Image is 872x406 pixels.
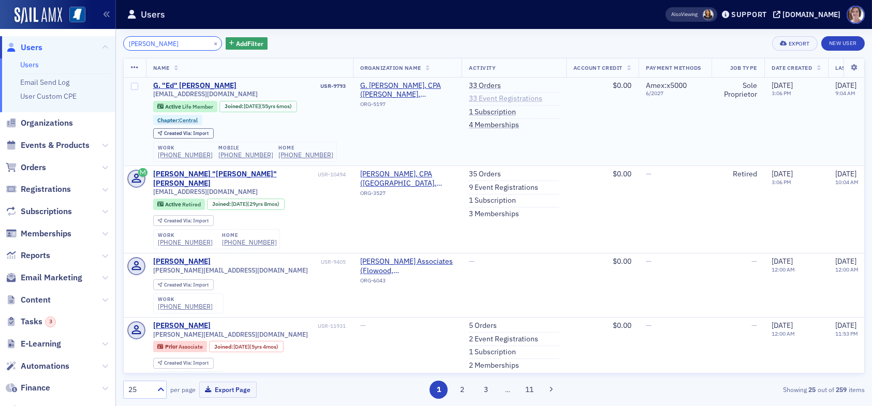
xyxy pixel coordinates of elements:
span: Active [165,103,182,110]
a: [PHONE_NUMBER] [158,238,213,246]
div: work [158,232,213,238]
span: $0.00 [613,169,631,178]
span: [EMAIL_ADDRESS][DOMAIN_NAME] [153,188,258,196]
a: 9 Event Registrations [469,183,538,192]
div: home [222,232,277,238]
span: [DATE] [772,81,793,90]
span: — [646,321,652,330]
div: [PERSON_NAME] [153,321,211,330]
span: [DATE] [772,321,793,330]
a: User Custom CPE [20,92,77,101]
span: — [469,257,475,266]
span: — [751,257,757,266]
span: … [500,385,515,394]
a: Chapter:Central [157,117,198,124]
span: 6 / 2027 [646,90,704,97]
div: work [158,145,213,151]
h1: Users [141,8,165,21]
time: 9:04 AM [835,89,855,97]
a: Orders [6,162,46,173]
div: (55yrs 6mos) [244,103,292,110]
span: Events & Products [21,140,90,151]
div: Joined: 1970-03-01 00:00:00 [219,101,297,112]
a: Active Life Member [157,103,213,110]
span: $0.00 [613,81,631,90]
div: Import [164,131,209,137]
span: Finance [21,382,50,394]
span: Noma Burge [703,9,714,20]
span: Add Filter [236,39,263,48]
button: × [211,38,220,48]
strong: 259 [834,385,849,394]
span: Subscriptions [21,206,72,217]
div: Import [164,218,209,224]
span: Hollis Cobb Associates (Flowood, MS) [360,257,454,275]
span: Joined : [214,343,234,350]
span: Profile [847,6,865,24]
div: Joined: 2020-04-28 00:00:00 [209,341,284,352]
div: [PHONE_NUMBER] [218,151,273,159]
div: ORG-3527 [360,190,454,200]
span: Activity [469,64,496,71]
span: Job Type [730,64,757,71]
span: Associate [179,343,203,350]
a: 1 Subscription [469,348,516,357]
span: [DATE] [835,169,856,178]
div: [DOMAIN_NAME] [782,10,840,19]
div: Support [731,10,767,19]
div: Sole Proprietor [719,81,757,99]
a: 33 Event Registrations [469,94,542,103]
a: Tasks3 [6,316,56,327]
span: [DATE] [244,102,260,110]
div: (29yrs 8mos) [231,201,279,207]
img: SailAMX [14,7,62,24]
a: Users [20,60,39,69]
a: [PERSON_NAME] "[PERSON_NAME]" [PERSON_NAME] [153,170,316,188]
div: Import [164,360,209,366]
a: [PERSON_NAME] [153,257,211,266]
a: New User [821,36,865,51]
a: Users [6,42,42,53]
a: Content [6,294,51,306]
span: [DATE] [772,169,793,178]
span: Organizations [21,117,73,129]
span: — [751,321,757,330]
span: Account Credit [573,64,623,71]
a: 35 Orders [469,170,501,179]
a: Events & Products [6,140,90,151]
button: 1 [430,381,448,399]
strong: 25 [807,385,818,394]
div: Chapter: [153,115,203,125]
div: Also [671,11,681,18]
span: Automations [21,360,69,372]
a: [PERSON_NAME], CPA ([GEOGRAPHIC_DATA], [GEOGRAPHIC_DATA]) [360,170,454,188]
div: Import [164,282,209,288]
span: Prior [165,343,179,350]
a: [PHONE_NUMBER] [158,303,213,310]
div: Active: Active: Life Member [153,101,218,112]
time: 3:06 PM [772,178,791,186]
span: Created Via : [164,217,193,224]
a: Organizations [6,117,73,129]
a: Memberships [6,228,71,239]
a: 2 Memberships [469,361,519,370]
span: Life Member [182,103,213,110]
label: per page [170,385,196,394]
time: 12:00 AM [772,330,795,337]
span: Joined : [212,201,232,207]
button: Export Page [199,382,257,398]
span: Payment Methods [646,64,701,71]
div: Created Via: Import [153,128,214,139]
div: 25 [128,384,151,395]
time: 11:53 PM [835,330,858,337]
a: [PHONE_NUMBER] [158,151,213,159]
span: Viewing [671,11,698,18]
span: Date Created [772,64,812,71]
span: Amex : x5000 [646,81,687,90]
a: [PHONE_NUMBER] [278,151,333,159]
a: Subscriptions [6,206,72,217]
